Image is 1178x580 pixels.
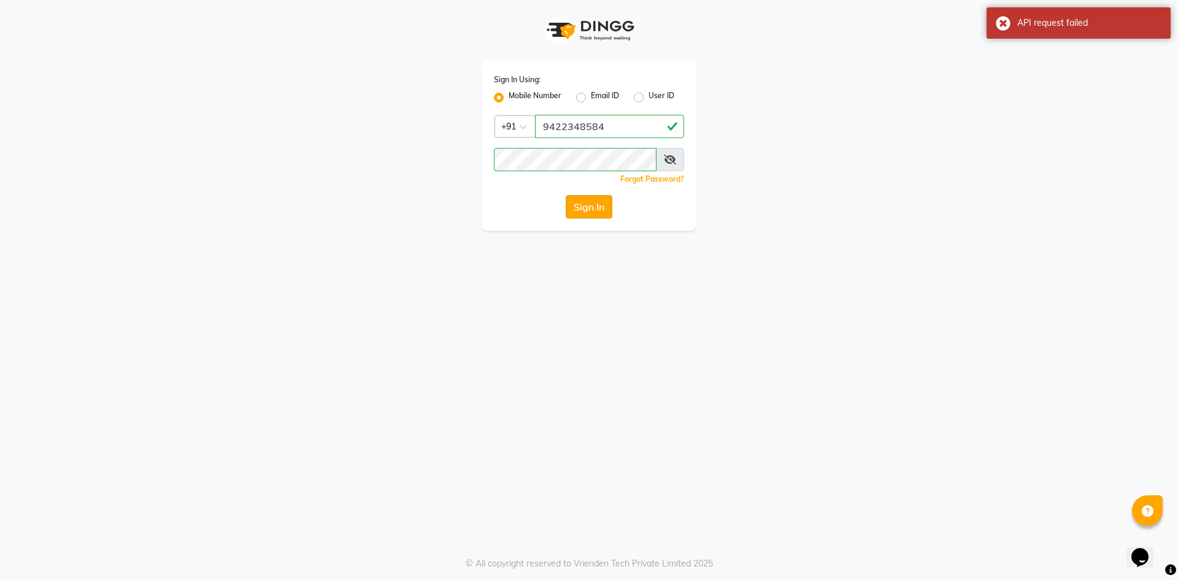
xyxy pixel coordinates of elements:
input: Username [494,148,656,171]
label: User ID [649,90,674,105]
label: Mobile Number [509,90,561,105]
img: logo1.svg [540,12,638,48]
input: Username [535,115,684,138]
a: Forgot Password? [620,174,684,184]
label: Sign In Using: [494,74,541,85]
button: Sign In [566,195,612,218]
iframe: chat widget [1126,531,1166,568]
label: Email ID [591,90,619,105]
div: API request failed [1017,17,1161,29]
